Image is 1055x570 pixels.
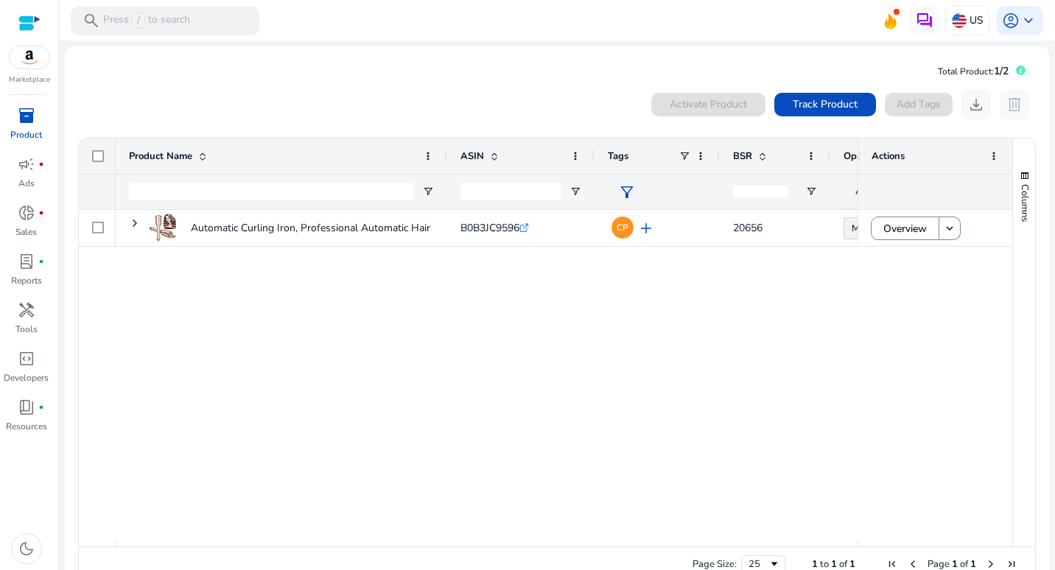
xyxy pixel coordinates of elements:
span: campaign [18,155,35,173]
span: dark_mode [18,540,35,557]
p: Press to search [103,13,190,29]
button: Overview [871,217,939,240]
span: All [855,184,869,198]
span: code_blocks [18,350,35,367]
span: ASIN [460,149,484,163]
span: fiber_manual_record [38,161,44,167]
span: Overview [883,214,927,244]
span: book_4 [18,398,35,416]
a: Moderate - High [844,217,928,239]
p: Reports [11,274,42,287]
span: handyman [18,301,35,319]
img: 51iiFUneZAL._AC_US40_.jpg [150,214,176,241]
button: Open Filter Menu [422,186,434,197]
span: Columns [1018,184,1031,222]
span: fiber_manual_record [38,258,44,264]
span: 20656 [733,221,763,235]
p: Resources [6,420,47,433]
div: Last Page [1006,558,1017,570]
span: add [637,219,655,237]
p: Tools [15,323,38,336]
span: account_circle [1002,12,1020,29]
button: download [961,90,991,119]
span: download [967,96,985,113]
span: fiber_manual_record [38,404,44,410]
input: Product Name Filter Input [129,183,413,200]
span: / [132,13,145,29]
div: Previous Page [907,558,919,570]
p: Developers [4,371,49,384]
p: US [970,7,984,33]
p: Ads [18,177,35,190]
img: amazon.svg [10,46,49,68]
span: inventory_2 [18,107,35,124]
span: search [83,12,100,29]
span: Opportunity Score [844,149,920,163]
span: CP [617,223,628,232]
span: keyboard_arrow_down [1020,12,1037,29]
button: Track Product [774,93,876,116]
div: Next Page [985,558,997,570]
img: us.svg [952,13,967,28]
p: Sales [15,225,37,239]
span: Total Product: [938,66,994,77]
p: Product [10,128,42,141]
span: Tags [608,149,628,163]
span: Track Product [793,96,858,112]
span: Actions [872,149,905,163]
input: ASIN Filter Input [460,183,561,200]
span: BSR [733,149,752,163]
span: donut_small [18,204,35,222]
p: Marketplace [9,74,50,85]
span: 1/2 [994,64,1009,78]
span: filter_alt [618,183,636,201]
mat-icon: keyboard_arrow_down [943,222,956,235]
span: Product Name [129,149,192,163]
button: Open Filter Menu [569,186,581,197]
p: Automatic Curling Iron, Professional Automatic Hair Curler with... [191,213,491,243]
span: B0B3JC9596 [460,221,519,235]
span: lab_profile [18,253,35,270]
div: First Page [886,558,898,570]
button: Open Filter Menu [805,186,817,197]
span: fiber_manual_record [38,210,44,216]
